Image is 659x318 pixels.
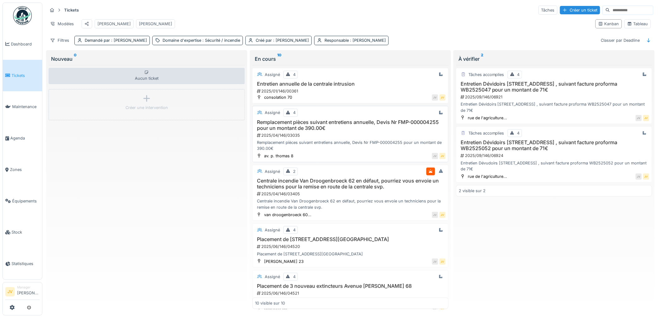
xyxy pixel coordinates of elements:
div: rue de l'agriculture... [468,115,507,121]
div: Entretien Dévidoirs [STREET_ADDRESS] , suivant facture proforma WB2525047 pour un montant de 71€ [459,101,649,113]
a: Statistiques [3,248,42,279]
span: Zones [10,167,40,173]
div: Nouveau [51,55,242,63]
h3: Entretien Dévidoirs [STREET_ADDRESS] , suivant facture proforma WB2525047 pour un montant de 71€ [459,81,649,93]
div: 4 [517,72,520,78]
div: Assigné [265,72,280,78]
div: Demandé par [85,37,147,43]
div: JV [643,115,649,121]
div: [PERSON_NAME] 23 [264,259,304,264]
div: 4 [293,227,296,233]
h3: Placement de 3 nouveau extincteurs Avenue [PERSON_NAME] 68 [255,283,446,289]
div: rue de l'agriculture... [468,173,507,179]
span: Agenda [10,135,40,141]
div: Tâches accomplies [468,130,504,136]
div: [PERSON_NAME] [139,21,172,27]
div: JV [439,94,446,101]
div: JV [636,173,642,180]
div: JV [432,153,438,159]
h3: Placement de [STREET_ADDRESS][GEOGRAPHIC_DATA] [255,236,446,242]
div: Assigné [265,110,280,116]
div: Aucun ticket [49,68,245,84]
sup: 0 [74,55,77,63]
div: Placement de [STREET_ADDRESS][GEOGRAPHIC_DATA] [255,251,446,257]
div: Assigné [265,274,280,280]
h3: Centrale incendie Van Droogenbroeck 62 en défaut, pourriez vous envoie un techniciens pour la rem... [255,178,446,190]
span: Stock [12,229,40,235]
h3: Entretien Dévidoirs [STREET_ADDRESS] , suivant facture proforma WB2525052 pour un montant de 71€ [459,140,649,151]
span: Équipements [12,198,40,204]
div: JV [643,173,649,180]
span: : [PERSON_NAME] [349,38,386,43]
div: À vérifier [458,55,650,63]
div: van droogenbroeck 60... [264,212,311,218]
div: [PERSON_NAME] [97,21,131,27]
h3: Entretien annuelle de la centrale intrusion [255,81,446,87]
div: JV [432,212,438,218]
div: Tâches accomplies [468,72,504,78]
div: Manager [17,285,40,290]
div: Classer par Deadline [598,36,643,45]
div: Centrale incendie Van Droogenbroeck 62 en défaut, pourriez vous envoie un techniciens pour la rem... [255,198,446,210]
div: JV [432,259,438,265]
span: Tickets [12,73,40,78]
div: Modèles [47,19,77,28]
div: av. p. thomas 8 [264,153,293,159]
div: 4 [517,130,520,136]
h3: Remplacement pièces suivant entretiens annuelle, Devis Nr FMP-000004255 pour un montant de 390.00€ [255,119,446,131]
a: Maintenance [3,91,42,123]
div: 4 [293,110,296,116]
div: En cours [255,55,446,63]
div: 2025/04/146/03035 [256,132,446,138]
span: : [PERSON_NAME] [272,38,309,43]
div: Créer une intervention [126,105,168,111]
div: Assigné [265,168,280,174]
a: Agenda [3,122,42,154]
div: Tableau [627,21,648,27]
img: Badge_color-CXgf-gQk.svg [13,6,32,25]
div: 2025/06/146/04521 [256,290,446,296]
div: 2 [293,168,296,174]
a: Stock [3,217,42,248]
div: JV [439,153,446,159]
div: Entretien Dévudoirs [STREET_ADDRESS] , suivant facture proforma WB2525052 pour un montant de 71€ [459,160,649,172]
div: 4 [293,72,296,78]
div: 2025/09/146/06921 [460,94,649,100]
div: JV [432,94,438,101]
div: Assigné [265,227,280,233]
strong: Tickets [62,7,81,13]
div: consolation 70 [264,94,292,100]
div: Créé par [256,37,309,43]
div: Remplacement pièces suivant entretiens annuelle, Devis Nr FMP-000004255 pour un montant de 390.00€ [255,140,446,151]
span: Statistiques [12,261,40,267]
span: Dashboard [11,41,40,47]
a: JV Manager[PERSON_NAME] [5,285,40,300]
span: Maintenance [12,104,40,110]
li: JV [5,287,15,297]
div: 4 [293,274,296,280]
span: : [PERSON_NAME] [110,38,147,43]
div: JV [439,212,446,218]
div: 2 visible sur 2 [459,188,486,194]
a: Tickets [3,60,42,91]
div: 2025/04/146/03405 [256,191,446,197]
li: [PERSON_NAME] [17,285,40,298]
div: 2025/09/146/06924 [460,153,649,159]
a: Zones [3,154,42,185]
span: : Sécurité / incendie [201,38,240,43]
a: Dashboard [3,28,42,60]
div: Responsable [325,37,386,43]
a: Équipements [3,185,42,217]
div: Tâches [538,6,557,15]
div: Kanban [598,21,619,27]
sup: 2 [481,55,483,63]
div: Domaine d'expertise [163,37,240,43]
div: Filtres [47,36,72,45]
div: Créer un ticket [560,6,600,14]
div: 2025/06/146/04520 [256,244,446,249]
div: JV [636,115,642,121]
sup: 10 [277,55,282,63]
div: 10 visible sur 10 [255,300,285,306]
div: 2025/01/146/00361 [256,88,446,94]
div: JV [439,259,446,265]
